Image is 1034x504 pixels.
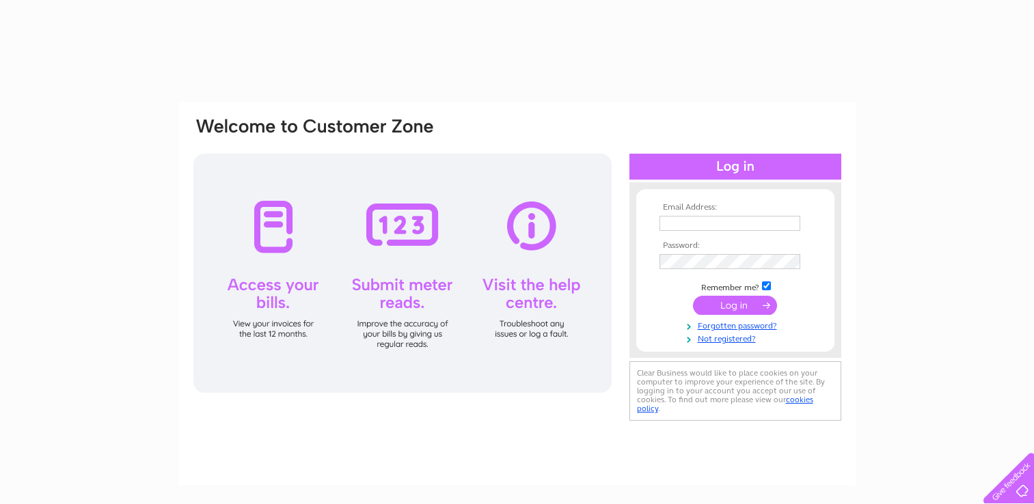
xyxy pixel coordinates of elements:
div: Clear Business would like to place cookies on your computer to improve your experience of the sit... [629,361,841,421]
a: Not registered? [659,331,815,344]
th: Email Address: [656,203,815,212]
th: Password: [656,241,815,251]
input: Submit [693,296,777,315]
a: cookies policy [637,395,813,413]
a: Forgotten password? [659,318,815,331]
td: Remember me? [656,279,815,293]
